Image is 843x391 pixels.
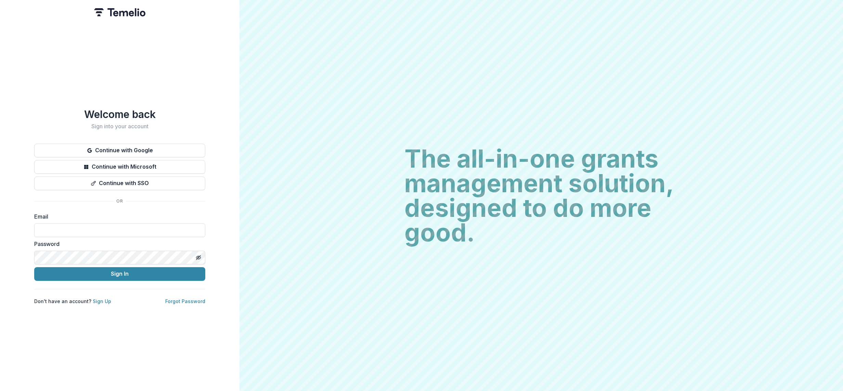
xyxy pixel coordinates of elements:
h2: Sign into your account [34,123,205,130]
button: Sign In [34,267,205,281]
a: Sign Up [93,298,111,304]
button: Continue with Google [34,144,205,157]
label: Password [34,240,201,248]
label: Email [34,212,201,221]
h1: Welcome back [34,108,205,120]
a: Forgot Password [165,298,205,304]
button: Toggle password visibility [193,252,204,263]
img: Temelio [94,8,145,16]
button: Continue with SSO [34,177,205,190]
button: Continue with Microsoft [34,160,205,174]
p: Don't have an account? [34,298,111,305]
